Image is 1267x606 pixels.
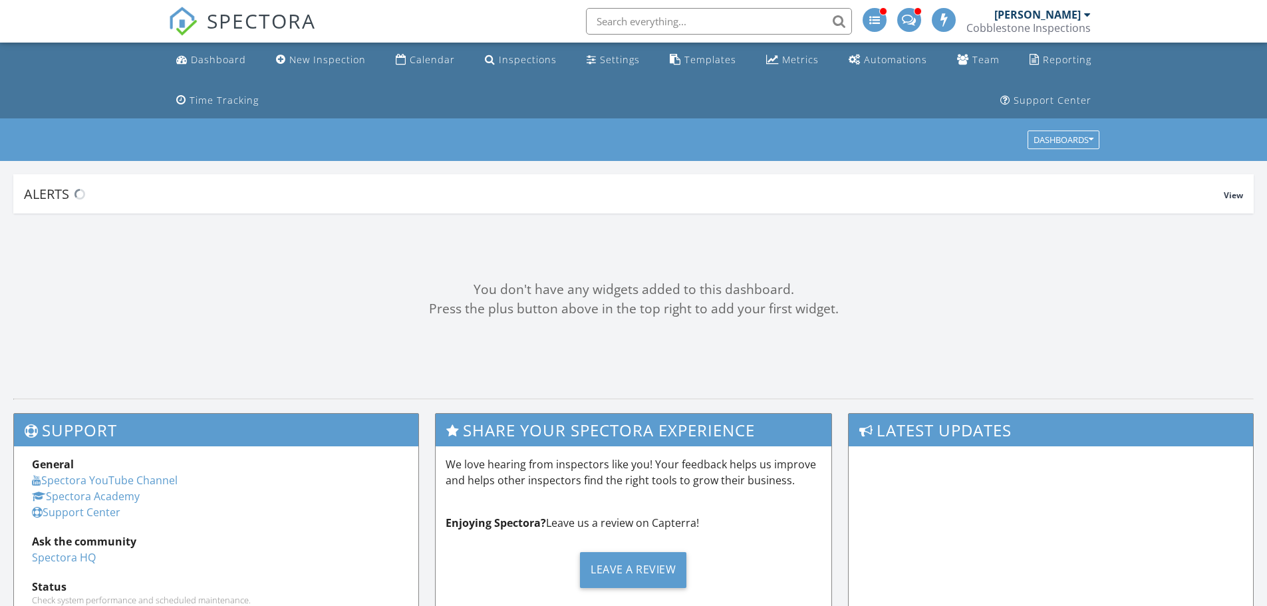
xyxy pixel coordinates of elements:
[1024,48,1097,73] a: Reporting
[1043,53,1091,66] div: Reporting
[1224,190,1243,201] span: View
[171,88,264,113] a: Time Tracking
[843,48,932,73] a: Automations (Advanced)
[761,48,824,73] a: Metrics
[13,280,1254,299] div: You don't have any widgets added to this dashboard.
[684,53,736,66] div: Templates
[966,21,1091,35] div: Cobblestone Inspections
[168,7,198,36] img: The Best Home Inspection Software - Spectora
[190,94,259,106] div: Time Tracking
[782,53,819,66] div: Metrics
[1034,136,1093,145] div: Dashboards
[499,53,557,66] div: Inspections
[410,53,455,66] div: Calendar
[446,456,822,488] p: We love hearing from inspectors like you! Your feedback helps us improve and helps other inspecto...
[289,53,366,66] div: New Inspection
[32,579,400,595] div: Status
[446,515,822,531] p: Leave us a review on Capterra!
[32,533,400,549] div: Ask the community
[14,414,418,446] h3: Support
[580,552,686,588] div: Leave a Review
[586,8,852,35] input: Search everything...
[271,48,371,73] a: New Inspection
[32,550,96,565] a: Spectora HQ
[32,457,74,472] strong: General
[446,541,822,598] a: Leave a Review
[664,48,742,73] a: Templates
[171,48,251,73] a: Dashboard
[581,48,645,73] a: Settings
[480,48,562,73] a: Inspections
[952,48,1005,73] a: Team
[32,505,120,520] a: Support Center
[24,185,1224,203] div: Alerts
[600,53,640,66] div: Settings
[13,299,1254,319] div: Press the plus button above in the top right to add your first widget.
[32,489,140,504] a: Spectora Academy
[390,48,460,73] a: Calendar
[972,53,1000,66] div: Team
[446,516,546,530] strong: Enjoying Spectora?
[1014,94,1091,106] div: Support Center
[849,414,1253,446] h3: Latest Updates
[864,53,927,66] div: Automations
[994,8,1081,21] div: [PERSON_NAME]
[995,88,1097,113] a: Support Center
[1028,131,1099,150] button: Dashboards
[436,414,832,446] h3: Share Your Spectora Experience
[207,7,316,35] span: SPECTORA
[32,473,178,488] a: Spectora YouTube Channel
[191,53,246,66] div: Dashboard
[168,18,316,46] a: SPECTORA
[32,595,400,605] div: Check system performance and scheduled maintenance.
